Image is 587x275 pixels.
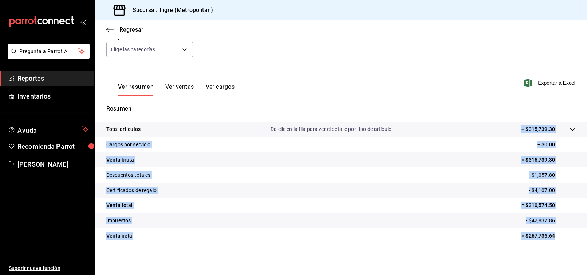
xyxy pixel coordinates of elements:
[526,217,575,224] p: - $42,837.86
[521,125,555,133] p: + $315,739.30
[106,232,132,240] p: Venta neta
[106,104,575,113] p: Resumen
[521,202,575,209] p: = $310,574.50
[127,6,213,15] h3: Sucursal: Tigre (Metropolitan)
[165,83,194,96] button: Ver ventas
[111,46,155,53] span: Elige las categorías
[106,202,133,209] p: Venta total
[9,264,88,272] span: Sugerir nueva función
[271,125,391,133] p: Da clic en la fila para ver el detalle por tipo de artículo
[206,83,235,96] button: Ver cargos
[8,44,90,59] button: Pregunta a Parrot AI
[80,19,86,25] button: open_drawer_menu
[537,141,575,148] p: + $0.00
[20,48,78,55] span: Pregunta a Parrot AI
[529,171,575,179] p: - $1,057.80
[17,73,88,83] span: Reportes
[17,125,79,133] span: Ayuda
[17,91,88,101] span: Inventarios
[17,159,88,169] span: [PERSON_NAME]
[106,217,131,224] p: Impuestos
[106,187,157,194] p: Certificados de regalo
[106,156,134,164] p: Venta bruta
[521,232,575,240] p: = $267,736.64
[17,142,88,151] span: Recomienda Parrot
[529,187,575,194] p: - $4,107.00
[119,26,143,33] span: Regresar
[525,79,575,87] button: Exportar a Excel
[106,141,151,148] p: Cargos por servicio
[106,26,143,33] button: Regresar
[106,171,150,179] p: Descuentos totales
[118,83,235,96] div: navigation tabs
[521,156,575,164] p: = $315,739.30
[118,83,154,96] button: Ver resumen
[5,53,90,60] a: Pregunta a Parrot AI
[106,125,141,133] p: Total artículos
